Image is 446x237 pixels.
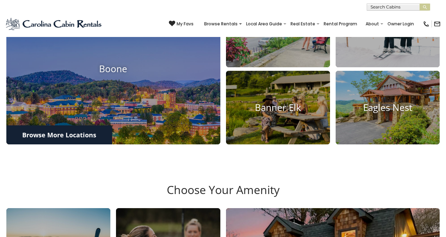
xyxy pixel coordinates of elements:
[226,102,330,113] h4: Banner Elk
[423,20,430,27] img: phone-regular-black.png
[384,19,417,29] a: Owner Login
[6,125,112,144] a: Browse More Locations
[5,17,103,31] img: Blue-2.png
[287,19,319,29] a: Real Estate
[336,102,440,113] h4: Eagles Nest
[434,20,441,27] img: mail-regular-black.png
[226,71,330,145] a: Banner Elk
[243,19,286,29] a: Local Area Guide
[5,183,441,208] h3: Choose Your Amenity
[201,19,241,29] a: Browse Rentals
[169,20,194,27] a: My Favs
[177,21,194,27] span: My Favs
[336,71,440,145] a: Eagles Nest
[6,63,220,74] h4: Boone
[320,19,361,29] a: Rental Program
[362,19,383,29] a: About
